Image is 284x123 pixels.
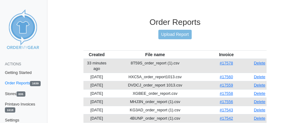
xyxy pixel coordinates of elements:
td: HXC5A_order_report1013.csv [110,73,200,81]
a: Delete [254,108,265,112]
th: File name [110,50,200,59]
a: Delete [254,83,265,87]
td: MHJ3N_order_report (1).csv [110,98,200,106]
td: KG3AD_order_report (1).csv [110,106,200,114]
td: 8T59S_order_report (1).csv [110,59,200,73]
a: Delete [254,61,265,65]
td: DVDCJ_order_report 1013.csv [110,81,200,89]
a: #17559 [220,83,233,87]
td: XGBEE_order_report.csv [110,89,200,98]
a: #17542 [220,116,233,121]
a: #17543 [220,108,233,112]
span: Actions [5,62,21,66]
a: Delete [254,99,265,104]
a: #17578 [220,61,233,65]
a: Delete [254,116,265,121]
a: Delete [254,75,265,79]
td: [DATE] [83,98,110,106]
td: [DATE] [83,81,110,89]
span: 835 [17,91,25,97]
td: [DATE] [83,106,110,114]
th: Created [83,50,110,59]
td: 33 minutes ago [83,59,110,73]
span: 1639 [30,81,40,86]
td: [DATE] [83,114,110,122]
span: 1618 [5,107,15,113]
h3: Order Reports [83,17,267,27]
a: Delete [254,91,265,96]
a: Upload Report [158,30,191,39]
td: [DATE] [83,89,110,98]
td: 4BUNP_order_report (1).csv [110,114,200,122]
a: #17558 [220,91,233,96]
th: Invoice [200,50,253,59]
a: #17556 [220,99,233,104]
a: #17560 [220,75,233,79]
td: [DATE] [83,73,110,81]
